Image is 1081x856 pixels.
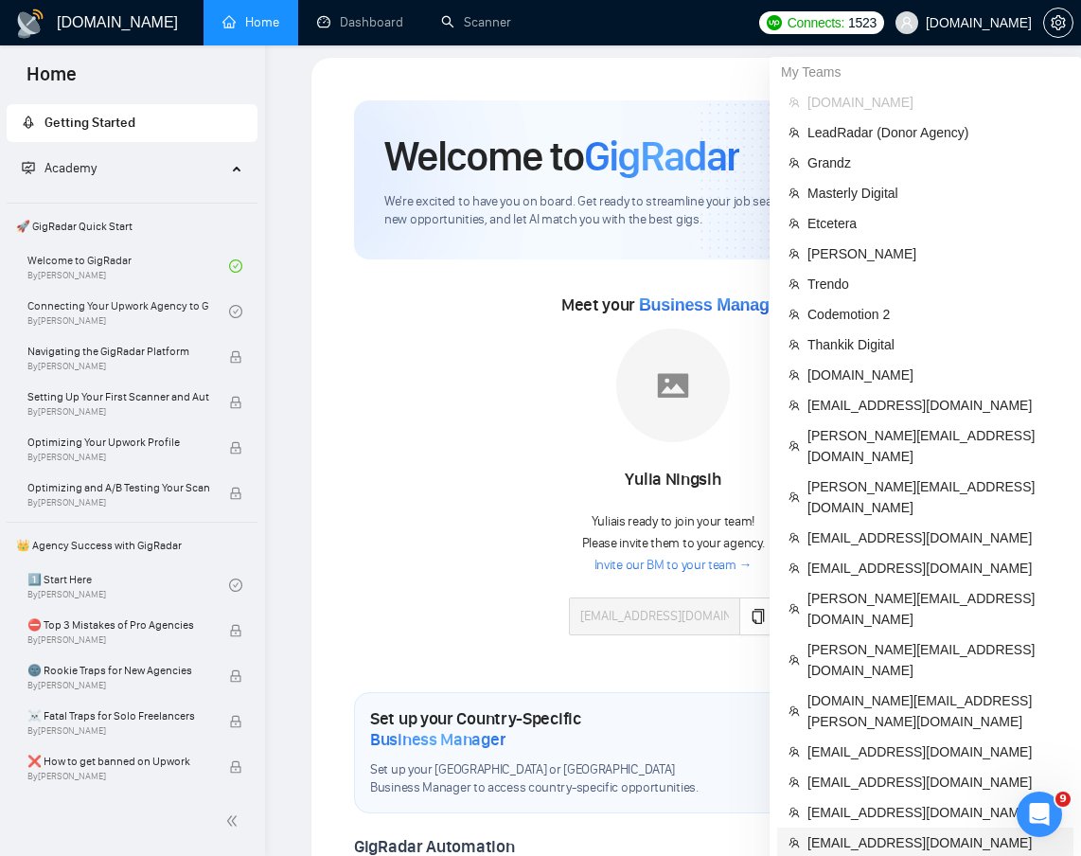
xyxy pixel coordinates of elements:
[807,588,1062,630] span: [PERSON_NAME][EMAIL_ADDRESS][DOMAIN_NAME]
[1043,15,1073,30] a: setting
[27,361,209,372] span: By [PERSON_NAME]
[317,14,403,30] a: dashboardDashboard
[1017,792,1062,837] iframe: Intercom live chat
[1055,792,1071,807] span: 9
[594,557,753,575] a: Invite our BM to your team →
[807,274,1062,294] span: Trendo
[1043,8,1073,38] button: setting
[229,396,242,409] span: lock
[229,579,242,592] span: check-circle
[807,213,1062,234] span: Etcetera
[384,131,739,182] h1: Welcome to
[789,837,800,848] span: team
[22,161,35,174] span: fund-projection-screen
[44,160,97,176] span: Academy
[27,406,209,418] span: By [PERSON_NAME]
[27,661,209,680] span: 🌚 Rookie Traps for New Agencies
[27,771,209,782] span: By [PERSON_NAME]
[27,452,209,463] span: By [PERSON_NAME]
[370,761,709,797] span: Set up your [GEOGRAPHIC_DATA] or [GEOGRAPHIC_DATA] Business Manager to access country-specific op...
[789,369,800,381] span: team
[27,615,209,634] span: ⛔ Top 3 Mistakes of Pro Agencies
[44,115,135,131] span: Getting Started
[789,187,800,199] span: team
[807,92,1062,113] span: [DOMAIN_NAME]
[789,400,800,411] span: team
[789,440,800,452] span: team
[441,14,511,30] a: searchScanner
[15,9,45,39] img: logo
[9,526,256,564] span: 👑 Agency Success with GigRadar
[789,776,800,788] span: team
[789,97,800,108] span: team
[7,104,257,142] li: Getting Started
[807,639,1062,681] span: [PERSON_NAME][EMAIL_ADDRESS][DOMAIN_NAME]
[807,243,1062,264] span: [PERSON_NAME]
[807,772,1062,793] span: [EMAIL_ADDRESS][DOMAIN_NAME]
[789,339,800,350] span: team
[807,558,1062,579] span: [EMAIL_ADDRESS][DOMAIN_NAME]
[807,741,1062,762] span: [EMAIL_ADDRESS][DOMAIN_NAME]
[807,183,1062,204] span: Masterly Digital
[770,57,1081,87] div: My Teams
[789,746,800,758] span: team
[582,535,765,551] span: Please invite them to your agency.
[22,116,35,129] span: rocket
[739,597,777,635] button: copy
[27,564,229,606] a: 1️⃣ Start HereBy[PERSON_NAME]
[807,152,1062,173] span: Grandz
[229,259,242,273] span: check-circle
[616,329,730,442] img: placeholder.png
[27,634,209,646] span: By [PERSON_NAME]
[807,365,1062,385] span: [DOMAIN_NAME]
[27,497,209,508] span: By [PERSON_NAME]
[225,811,244,830] span: double-left
[807,334,1062,355] span: Thankik Digital
[27,245,229,287] a: Welcome to GigRadarBy[PERSON_NAME]
[229,350,242,364] span: lock
[900,16,913,29] span: user
[789,491,800,503] span: team
[789,248,800,259] span: team
[789,218,800,229] span: team
[807,476,1062,518] span: [PERSON_NAME][EMAIL_ADDRESS][DOMAIN_NAME]
[789,127,800,138] span: team
[789,278,800,290] span: team
[229,715,242,728] span: lock
[222,14,279,30] a: homeHome
[22,160,97,176] span: Academy
[229,760,242,774] span: lock
[789,309,800,320] span: team
[807,802,1062,823] span: [EMAIL_ADDRESS][DOMAIN_NAME]
[27,433,209,452] span: Optimizing Your Upwork Profile
[229,441,242,455] span: lock
[1044,15,1072,30] span: setting
[789,807,800,818] span: team
[384,193,837,229] span: We're excited to have you on board. Get ready to streamline your job search, unlock new opportuni...
[27,680,209,691] span: By [PERSON_NAME]
[789,654,800,666] span: team
[9,207,256,245] span: 🚀 GigRadar Quick Start
[229,487,242,500] span: lock
[789,532,800,544] span: team
[229,624,242,637] span: lock
[767,15,782,30] img: upwork-logo.png
[592,513,754,529] span: Yulia is ready to join your team!
[229,305,242,318] span: check-circle
[751,609,766,624] span: copy
[569,464,777,496] div: Yulia Ningsih
[807,122,1062,143] span: LeadRadar (Donor Agency)
[229,669,242,683] span: lock
[27,291,229,332] a: Connecting Your Upwork Agency to GigRadarBy[PERSON_NAME]
[789,705,800,717] span: team
[27,342,209,361] span: Navigating the GigRadar Platform
[789,603,800,615] span: team
[584,131,739,182] span: GigRadar
[788,12,844,33] span: Connects:
[807,832,1062,853] span: [EMAIL_ADDRESS][DOMAIN_NAME]
[789,157,800,169] span: team
[27,706,209,725] span: ☠️ Fatal Traps for Solo Freelancers
[27,752,209,771] span: ❌ How to get banned on Upwork
[807,527,1062,548] span: [EMAIL_ADDRESS][DOMAIN_NAME]
[807,395,1062,416] span: [EMAIL_ADDRESS][DOMAIN_NAME]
